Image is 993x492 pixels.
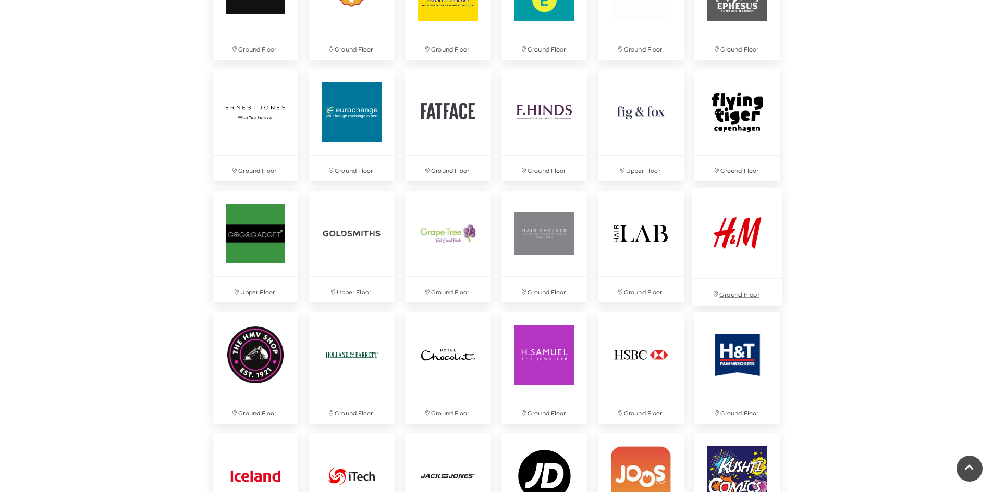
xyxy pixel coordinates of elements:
[694,34,780,60] p: Ground Floor
[692,279,782,305] p: Ground Floor
[501,398,587,424] p: Ground Floor
[405,156,491,181] p: Ground Floor
[689,64,786,186] a: Ground Floor
[400,307,496,429] a: Ground Floor
[207,185,304,308] a: Upper Floor
[496,64,593,186] a: Ground Floor
[593,185,689,308] a: Ground Floor
[598,156,684,181] p: Upper Floor
[689,307,786,429] a: Ground Floor
[207,307,304,429] a: Ground Floor
[694,156,780,181] p: Ground Floor
[309,277,395,302] p: Upper Floor
[598,398,684,424] p: Ground Floor
[303,64,400,186] a: Ground Floor
[405,277,491,302] p: Ground Floor
[598,277,684,302] p: Ground Floor
[598,34,684,60] p: Ground Floor
[213,398,299,424] p: Ground Floor
[593,307,689,429] a: Ground Floor
[400,64,496,186] a: Ground Floor
[213,277,299,302] p: Upper Floor
[405,34,491,60] p: Ground Floor
[694,398,780,424] p: Ground Floor
[496,307,593,429] a: Ground Floor
[309,398,395,424] p: Ground Floor
[207,64,304,186] a: Ground Floor
[496,185,593,308] a: Hair Evolved at Festival Place, Basingstoke Ground Floor
[309,156,395,181] p: Ground Floor
[501,277,587,302] p: Ground Floor
[501,156,587,181] p: Ground Floor
[213,156,299,181] p: Ground Floor
[213,34,299,60] p: Ground Floor
[501,34,587,60] p: Ground Floor
[303,307,400,429] a: Ground Floor
[303,185,400,308] a: Upper Floor
[501,191,587,276] img: Hair Evolved at Festival Place, Basingstoke
[405,398,491,424] p: Ground Floor
[593,64,689,186] a: Upper Floor
[686,182,788,311] a: Ground Floor
[400,185,496,308] a: Ground Floor
[309,34,395,60] p: Ground Floor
